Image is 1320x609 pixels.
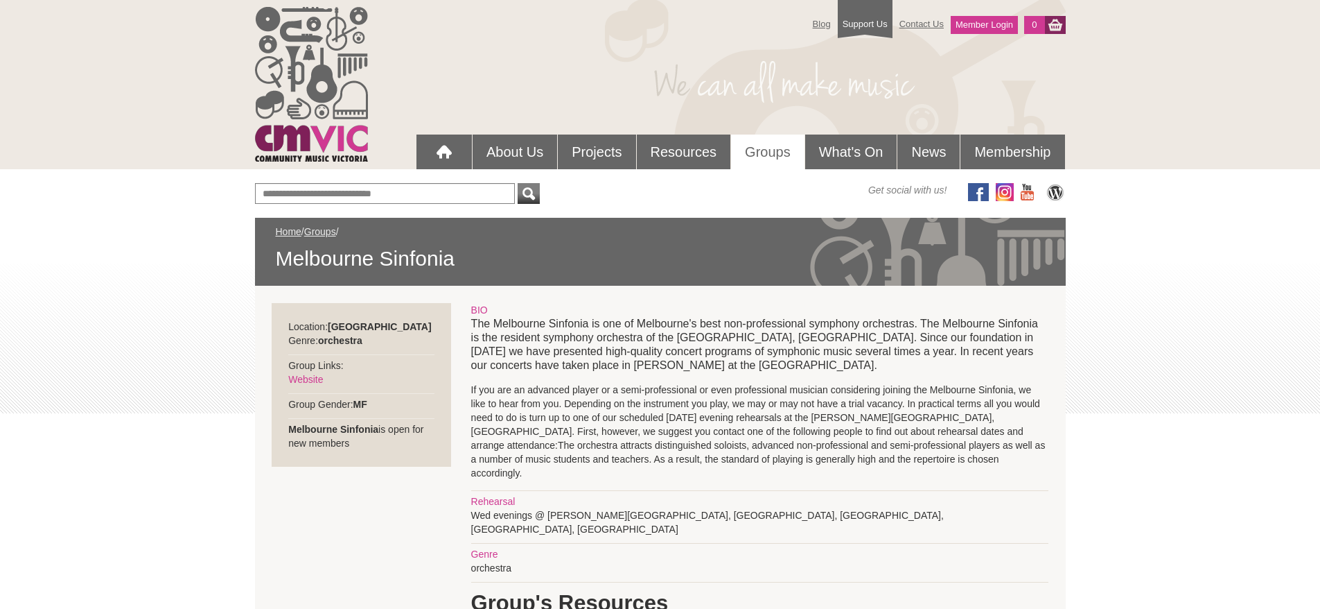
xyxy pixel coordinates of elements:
a: About Us [473,135,557,169]
div: / / [276,225,1045,272]
p: The Melbourne Sinfonia is one of Melbourne's best non-professional symphony orchestras. The Melbo... [471,317,1048,372]
a: Projects [558,135,635,169]
a: Groups [731,135,804,169]
a: Blog [806,12,838,36]
strong: [GEOGRAPHIC_DATA] [328,321,432,332]
a: News [897,135,960,169]
strong: MF [353,399,367,410]
div: Genre [471,547,1048,561]
a: Member Login [951,16,1018,34]
a: Home [276,226,301,237]
strong: orchestra [318,335,362,346]
a: Membership [960,135,1064,169]
div: Location: Genre: Group Links: Group Gender: is open for new members [272,303,451,467]
img: CMVic Blog [1045,183,1066,201]
div: BIO [471,303,1048,317]
a: Contact Us [892,12,951,36]
a: Resources [637,135,731,169]
a: Groups [304,226,336,237]
a: Website [288,374,323,385]
strong: Melbourne Sinfonia [288,424,378,435]
span: Get social with us! [868,183,947,197]
img: cmvic_logo.png [255,7,368,162]
a: What's On [805,135,897,169]
span: Melbourne Sinfonia [276,246,1045,272]
div: Rehearsal [471,495,1048,508]
p: If you are an advanced player or a semi-professional or even professional musician considering jo... [471,383,1048,480]
img: icon-instagram.png [996,183,1014,201]
a: 0 [1024,16,1044,34]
